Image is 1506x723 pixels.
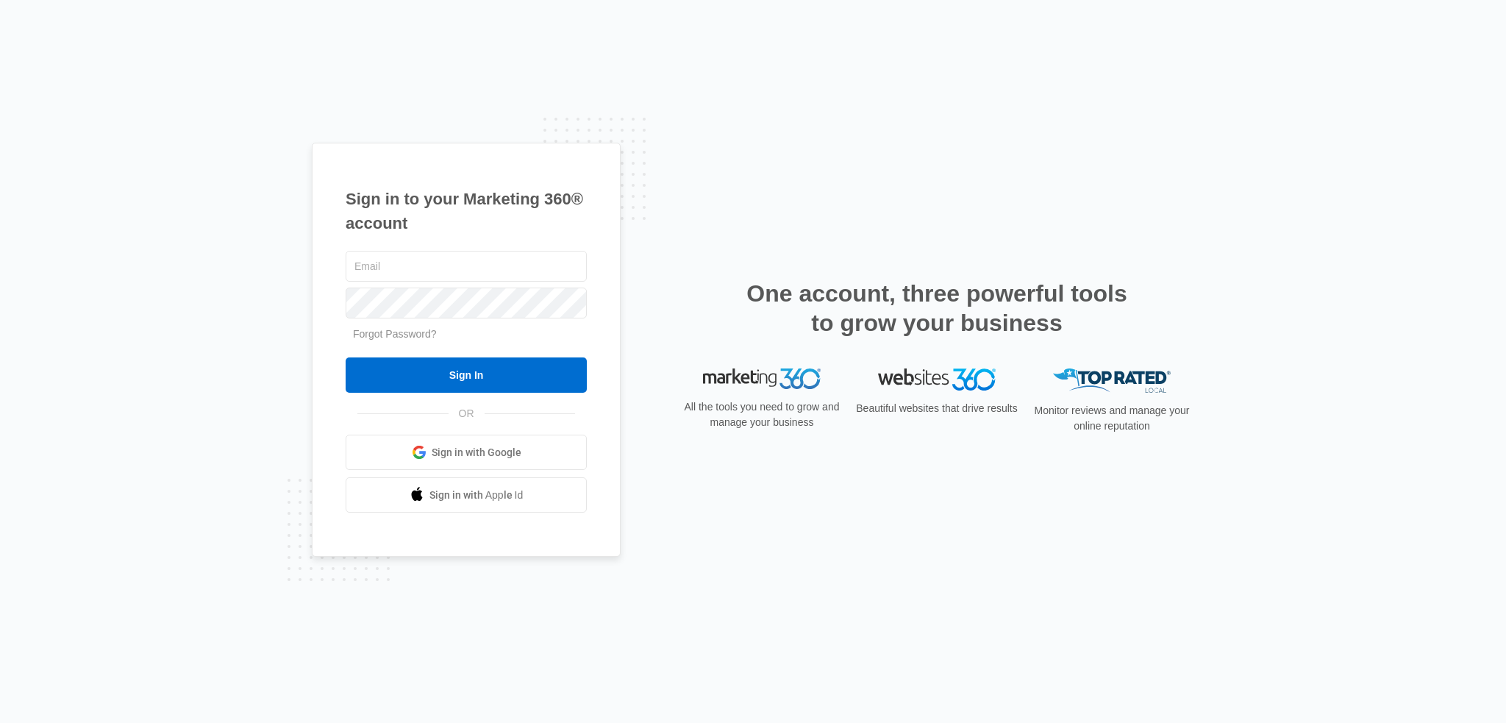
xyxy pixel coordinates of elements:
[346,477,587,513] a: Sign in with Apple Id
[1029,403,1194,434] p: Monitor reviews and manage your online reputation
[346,435,587,470] a: Sign in with Google
[346,251,587,282] input: Email
[878,368,996,390] img: Websites 360
[679,399,844,430] p: All the tools you need to grow and manage your business
[429,488,524,503] span: Sign in with Apple Id
[742,279,1132,338] h2: One account, three powerful tools to grow your business
[1053,368,1171,393] img: Top Rated Local
[353,328,437,340] a: Forgot Password?
[854,401,1019,416] p: Beautiful websites that drive results
[703,368,821,389] img: Marketing 360
[346,187,587,235] h1: Sign in to your Marketing 360® account
[432,445,521,460] span: Sign in with Google
[449,406,485,421] span: OR
[346,357,587,393] input: Sign In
